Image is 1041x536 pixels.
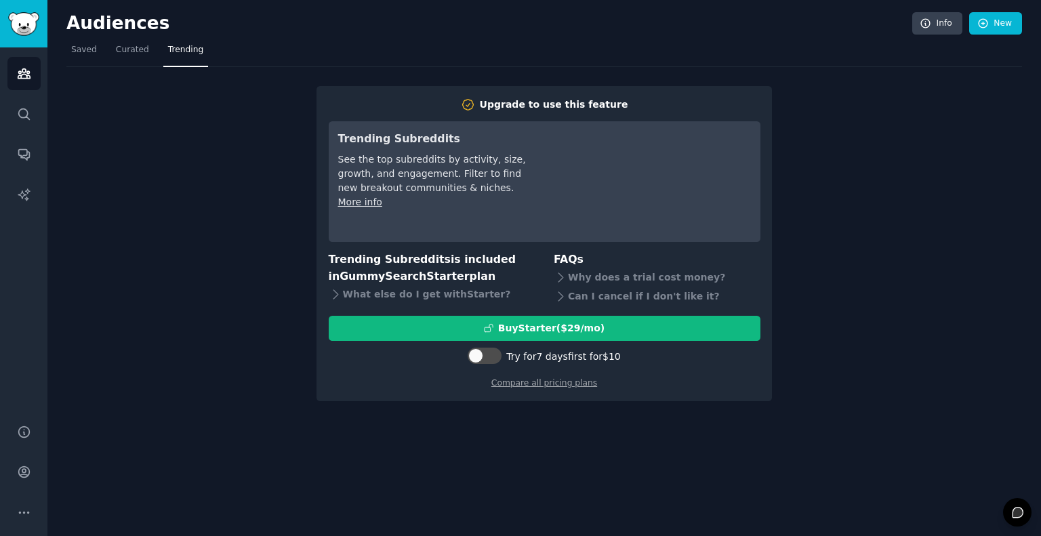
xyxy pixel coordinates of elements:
a: Compare all pricing plans [491,378,597,388]
a: Info [912,12,962,35]
div: What else do I get with Starter ? [329,285,535,304]
div: Can I cancel if I don't like it? [554,287,760,306]
span: Curated [116,44,149,56]
div: Why does a trial cost money? [554,268,760,287]
button: BuyStarter($29/mo) [329,316,760,341]
span: Saved [71,44,97,56]
div: Try for 7 days first for $10 [506,350,620,364]
div: Buy Starter ($ 29 /mo ) [498,321,605,335]
span: Trending [168,44,203,56]
h3: Trending Subreddits is included in plan [329,251,535,285]
img: GummySearch logo [8,12,39,36]
a: More info [338,197,382,207]
a: Saved [66,39,102,67]
h3: Trending Subreddits [338,131,529,148]
div: See the top subreddits by activity, size, growth, and engagement. Filter to find new breakout com... [338,152,529,195]
iframe: YouTube video player [548,131,751,232]
a: Trending [163,39,208,67]
a: New [969,12,1022,35]
h3: FAQs [554,251,760,268]
span: GummySearch Starter [340,270,469,283]
a: Curated [111,39,154,67]
h2: Audiences [66,13,912,35]
div: Upgrade to use this feature [480,98,628,112]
